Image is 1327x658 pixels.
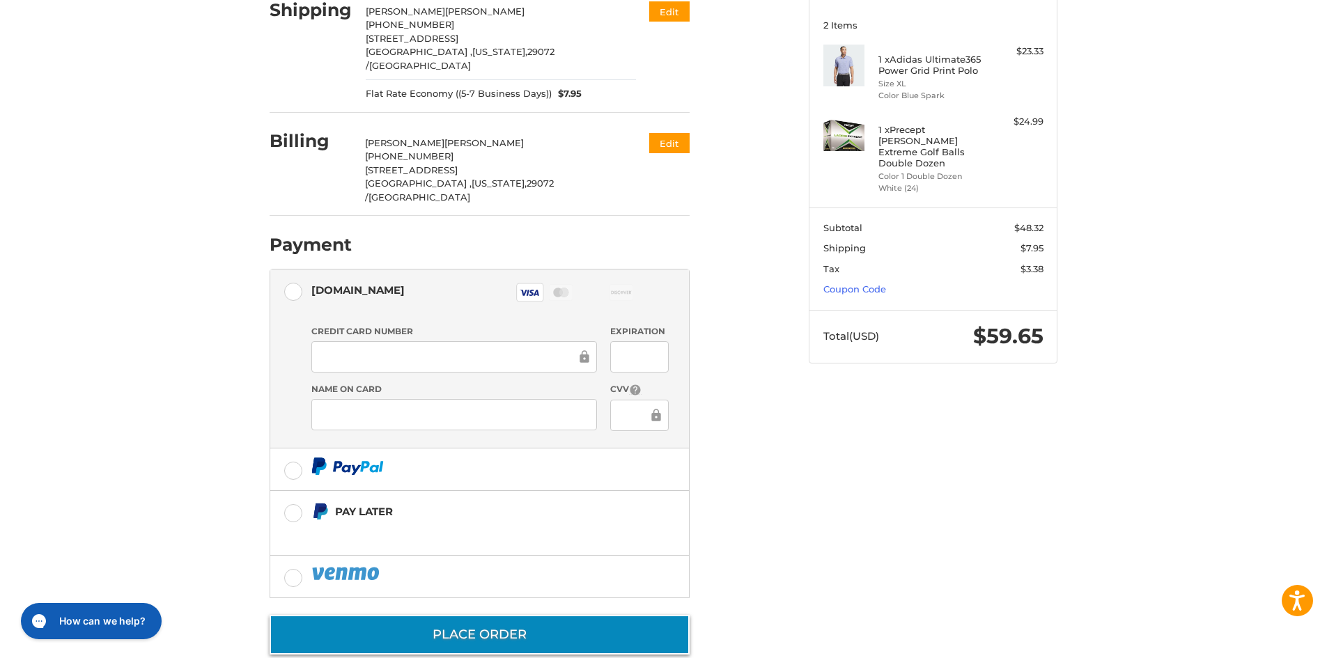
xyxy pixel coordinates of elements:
span: [STREET_ADDRESS] [366,33,458,44]
span: $3.38 [1021,263,1043,274]
iframe: Gorgias live chat messenger [14,598,166,644]
button: Edit [649,1,690,22]
span: [PERSON_NAME] [366,6,445,17]
span: 29072 / [365,178,554,203]
span: [PHONE_NUMBER] [366,19,454,30]
span: 29072 / [366,46,554,71]
h3: 2 Items [823,19,1043,31]
span: [GEOGRAPHIC_DATA] , [365,178,472,189]
li: Color 1 Double Dozen White (24) [878,171,985,194]
div: Pay Later [335,500,602,523]
span: [GEOGRAPHIC_DATA] , [366,46,472,57]
span: [PERSON_NAME] [445,6,525,17]
img: Pay Later icon [311,503,329,520]
span: [PERSON_NAME] [365,137,444,148]
span: $48.32 [1014,222,1043,233]
span: [US_STATE], [472,178,527,189]
span: Flat Rate Economy ((5-7 Business Days)) [366,87,552,101]
span: [GEOGRAPHIC_DATA] [368,191,470,203]
li: Color Blue Spark [878,90,985,102]
span: [STREET_ADDRESS] [365,164,458,175]
span: [US_STATE], [472,46,527,57]
div: [DOMAIN_NAME] [311,279,405,301]
span: Subtotal [823,222,862,233]
span: [GEOGRAPHIC_DATA] [369,60,471,71]
div: $24.99 [988,115,1043,129]
img: PayPal icon [311,565,382,582]
button: Place Order [270,615,690,655]
a: Coupon Code [823,283,886,295]
h2: Billing [270,130,351,152]
div: $23.33 [988,45,1043,58]
span: Shipping [823,242,866,253]
label: Credit Card Number [311,325,597,338]
h2: Payment [270,234,352,256]
h4: 1 x Adidas Ultimate365 Power Grid Print Polo [878,54,985,77]
button: Edit [649,133,690,153]
span: [PHONE_NUMBER] [365,150,453,162]
li: Size XL [878,78,985,90]
span: Total (USD) [823,329,879,343]
span: [PERSON_NAME] [444,137,524,148]
label: CVV [610,383,668,396]
span: $7.95 [1021,242,1043,253]
span: $7.95 [552,87,582,101]
span: $59.65 [973,323,1043,349]
iframe: PayPal Message 1 [311,526,603,538]
label: Expiration [610,325,668,338]
h4: 1 x Precept [PERSON_NAME] Extreme Golf Balls Double Dozen [878,124,985,169]
label: Name on Card [311,383,597,395]
span: Tax [823,263,839,274]
img: PayPal icon [311,457,384,475]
